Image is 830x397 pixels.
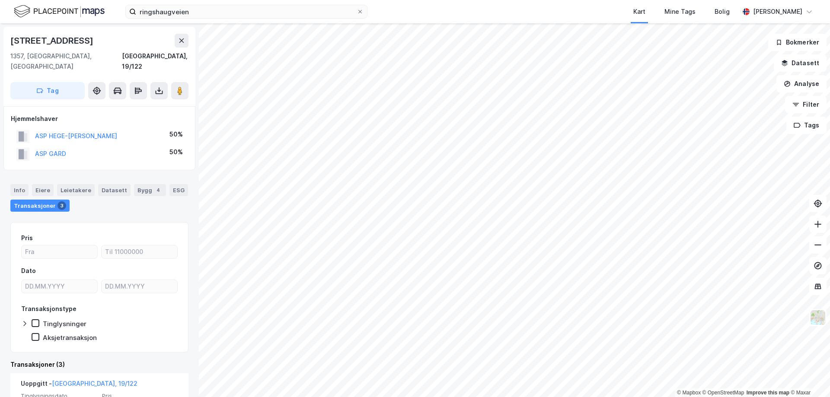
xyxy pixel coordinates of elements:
button: Datasett [774,54,827,72]
div: ESG [169,184,188,196]
div: 3 [57,201,66,210]
div: Bygg [134,184,166,196]
div: Uoppgitt - [21,378,137,392]
a: OpenStreetMap [702,390,744,396]
a: Improve this map [747,390,789,396]
div: [PERSON_NAME] [753,6,802,17]
div: Hjemmelshaver [11,114,188,124]
button: Tag [10,82,85,99]
div: Aksjetransaksjon [43,333,97,342]
div: [GEOGRAPHIC_DATA], 19/122 [122,51,188,72]
input: DD.MM.YYYY [102,280,177,293]
div: Kontrollprogram for chat [787,356,830,397]
div: Kart [633,6,645,17]
input: DD.MM.YYYY [22,280,97,293]
a: [GEOGRAPHIC_DATA], 19/122 [52,380,137,387]
div: Transaksjoner (3) [10,359,188,370]
button: Tags [786,117,827,134]
div: Eiere [32,184,54,196]
div: 4 [154,186,163,194]
div: Dato [21,266,36,276]
div: Tinglysninger [43,320,86,328]
input: Til 11000000 [102,245,177,258]
div: Pris [21,233,33,243]
input: Fra [22,245,97,258]
div: [STREET_ADDRESS] [10,34,95,48]
button: Analyse [776,75,827,92]
button: Filter [785,96,827,113]
div: Transaksjonstype [21,304,77,314]
img: Z [810,309,826,326]
div: Transaksjoner [10,200,70,212]
img: logo.f888ab2527a4732fd821a326f86c7f29.svg [14,4,105,19]
a: Mapbox [677,390,701,396]
div: 50% [169,129,183,140]
div: Leietakere [57,184,95,196]
div: Info [10,184,29,196]
div: Bolig [715,6,730,17]
input: Søk på adresse, matrikkel, gårdeiere, leietakere eller personer [136,5,357,18]
div: Mine Tags [664,6,696,17]
button: Bokmerker [768,34,827,51]
iframe: Chat Widget [787,356,830,397]
div: Datasett [98,184,131,196]
div: 1357, [GEOGRAPHIC_DATA], [GEOGRAPHIC_DATA] [10,51,122,72]
div: 50% [169,147,183,157]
